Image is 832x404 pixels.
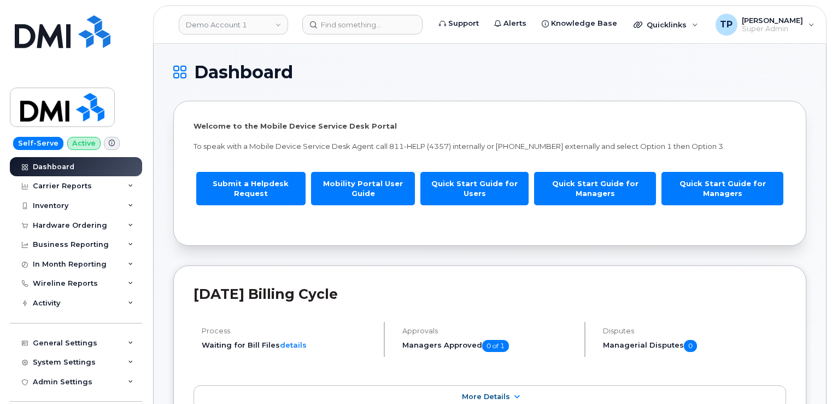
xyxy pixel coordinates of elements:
span: More Details [462,393,510,401]
a: Quick Start Guide for Managers [661,172,783,205]
h5: Managers Approved [402,340,575,352]
h4: Approvals [402,327,575,335]
h2: [DATE] Billing Cycle [194,286,786,302]
span: 0 [684,340,697,352]
a: Mobility Portal User Guide [311,172,415,205]
span: 0 of 1 [482,340,509,352]
a: details [280,340,307,349]
span: Dashboard [194,64,293,80]
h4: Disputes [603,327,786,335]
li: Waiting for Bill Files [202,340,374,350]
a: Quick Start Guide for Managers [534,172,656,205]
p: To speak with a Mobile Device Service Desk Agent call 811-HELP (4357) internally or [PHONE_NUMBER... [194,141,786,152]
h4: Process [202,327,374,335]
a: Submit a Helpdesk Request [196,172,306,205]
a: Quick Start Guide for Users [420,172,529,205]
p: Welcome to the Mobile Device Service Desk Portal [194,121,786,131]
h5: Managerial Disputes [603,340,786,352]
